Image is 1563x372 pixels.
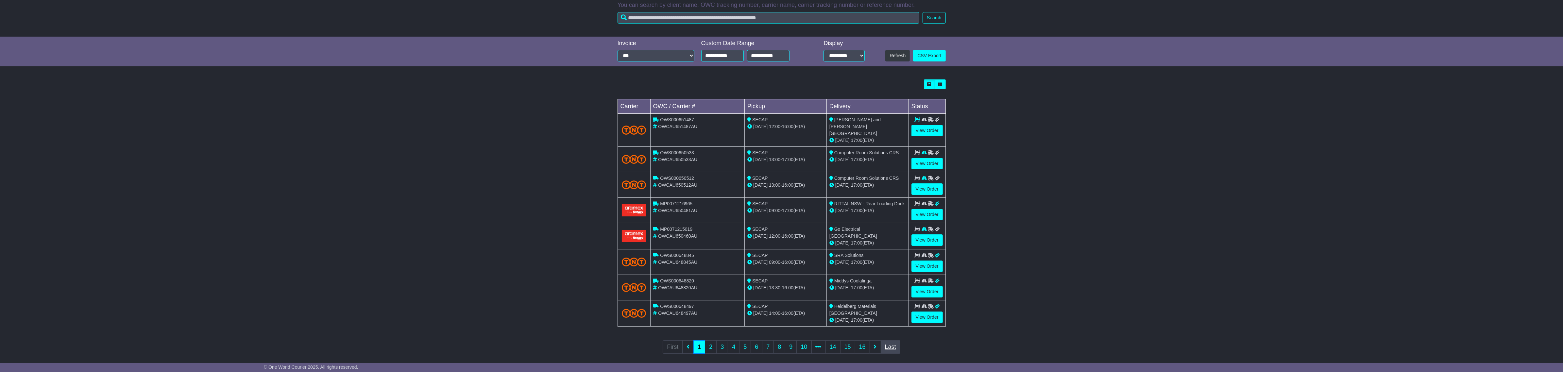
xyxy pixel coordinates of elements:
span: [DATE] [835,182,850,188]
span: [PERSON_NAME] and [PERSON_NAME] [GEOGRAPHIC_DATA] [829,117,881,136]
span: [DATE] [753,124,768,129]
span: [DATE] [835,157,850,162]
span: OWCAU648845AU [658,260,697,265]
img: TNT_Domestic.png [622,126,646,134]
div: (ETA) [829,259,906,266]
span: OWS000648497 [660,304,694,309]
span: OWCAU651487AU [658,124,697,129]
span: 17:00 [851,138,862,143]
span: OWCAU648497AU [658,311,697,316]
td: Delivery [826,99,909,114]
a: 2 [705,340,717,354]
div: (ETA) [829,137,906,144]
a: 5 [739,340,751,354]
span: 13:00 [769,182,780,188]
img: Aramex.png [622,204,646,216]
img: TNT_Domestic.png [622,258,646,266]
span: OWCAU648820AU [658,285,697,290]
a: 10 [796,340,811,354]
span: [DATE] [835,138,850,143]
span: 17:00 [851,260,862,265]
span: 13:30 [769,285,780,290]
span: OWS000651487 [660,117,694,122]
span: 16:00 [782,260,793,265]
button: Search [923,12,945,24]
span: OWCAU650512AU [658,182,697,188]
a: CSV Export [913,50,945,61]
td: Carrier [618,99,650,114]
span: OWS000648845 [660,253,694,258]
a: View Order [911,234,943,246]
span: MP0071215019 [660,227,692,232]
span: OWCAU650481AU [658,208,697,213]
span: OWCAU650533AU [658,157,697,162]
span: 16:00 [782,285,793,290]
div: (ETA) [829,284,906,291]
span: SECAP [752,150,768,155]
span: 16:00 [782,233,793,239]
div: - (ETA) [747,182,824,189]
a: 6 [751,340,762,354]
span: 17:00 [851,157,862,162]
a: View Order [911,312,943,323]
span: Heidelberg Materials [GEOGRAPHIC_DATA] [829,304,877,316]
span: 14:00 [769,311,780,316]
div: (ETA) [829,156,906,163]
span: SECAP [752,253,768,258]
span: 17:00 [851,285,862,290]
a: View Order [911,125,943,136]
span: OWS000650533 [660,150,694,155]
div: - (ETA) [747,123,824,130]
a: 7 [762,340,774,354]
img: TNT_Domestic.png [622,155,646,164]
td: Status [909,99,945,114]
a: 14 [825,340,841,354]
div: - (ETA) [747,207,824,214]
span: Computer Room Solutions CRS [834,176,899,181]
span: 17:00 [782,208,793,213]
span: [DATE] [753,260,768,265]
a: View Order [911,183,943,195]
p: You can search by client name, OWC tracking number, carrier name, carrier tracking number or refe... [618,2,946,9]
img: TNT_Domestic.png [622,180,646,189]
span: Computer Room Solutions CRS [834,150,899,155]
span: OWS000650512 [660,176,694,181]
span: 12:00 [769,233,780,239]
span: SECAP [752,201,768,206]
span: 17:00 [851,208,862,213]
span: RITTAL NSW - Rear Loading Dock [834,201,905,206]
div: (ETA) [829,207,906,214]
a: View Order [911,286,943,297]
div: Custom Date Range [701,40,806,47]
a: Last [881,340,900,354]
span: SECAP [752,117,768,122]
div: (ETA) [829,240,906,246]
div: (ETA) [829,182,906,189]
a: 15 [840,340,855,354]
div: - (ETA) [747,156,824,163]
span: 16:00 [782,124,793,129]
span: Go Electrical [GEOGRAPHIC_DATA] [829,227,877,239]
span: [DATE] [753,285,768,290]
span: © One World Courier 2025. All rights reserved. [264,364,358,370]
span: 09:00 [769,260,780,265]
span: [DATE] [835,240,850,245]
span: SECAP [752,278,768,283]
div: Invoice [618,40,695,47]
span: 13:00 [769,157,780,162]
span: [DATE] [835,285,850,290]
span: OWS000648820 [660,278,694,283]
span: 17:00 [851,317,862,323]
img: TNT_Domestic.png [622,283,646,292]
span: [DATE] [753,182,768,188]
div: - (ETA) [747,284,824,291]
div: - (ETA) [747,310,824,317]
span: 17:00 [851,182,862,188]
div: (ETA) [829,317,906,324]
a: View Order [911,261,943,272]
td: Pickup [745,99,827,114]
span: 17:00 [851,240,862,245]
button: Refresh [885,50,910,61]
span: [DATE] [835,317,850,323]
a: 8 [773,340,785,354]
